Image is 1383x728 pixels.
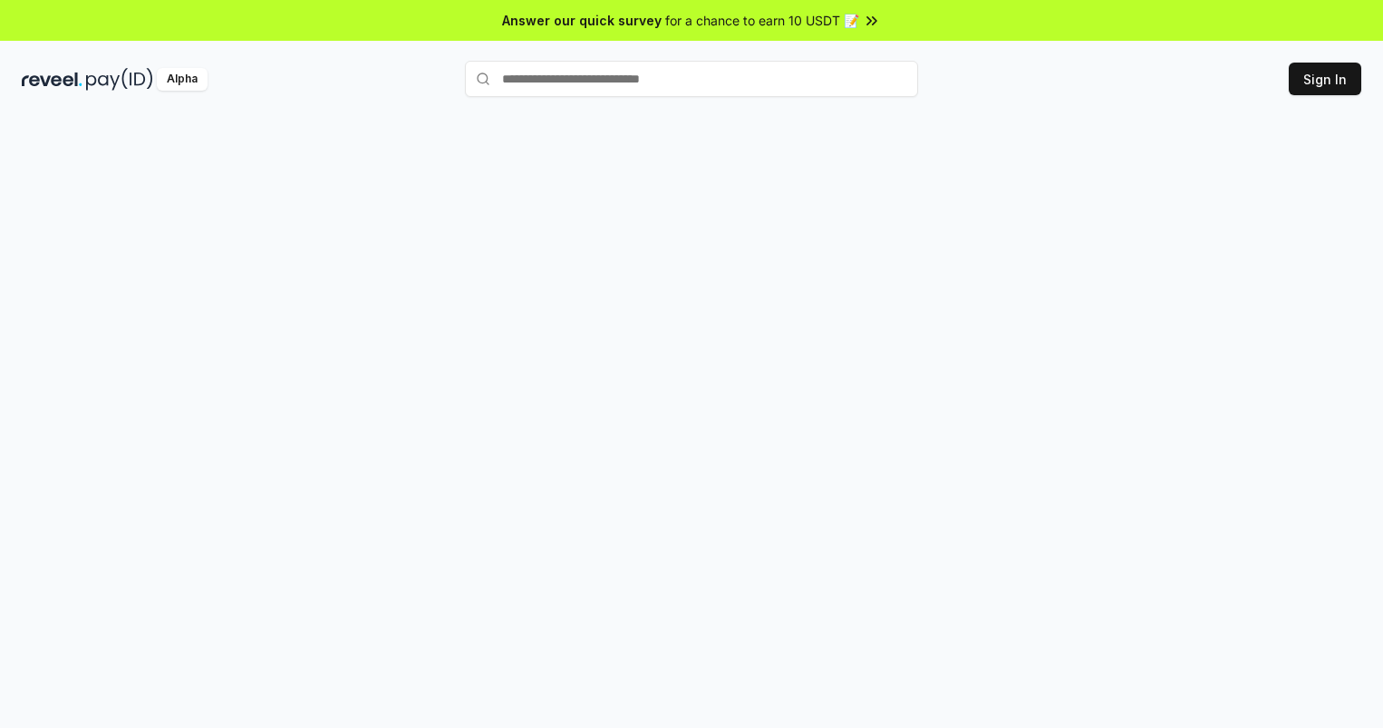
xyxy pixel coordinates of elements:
div: Alpha [157,68,208,91]
button: Sign In [1289,63,1361,95]
img: reveel_dark [22,68,82,91]
img: pay_id [86,68,153,91]
span: Answer our quick survey [502,11,662,30]
span: for a chance to earn 10 USDT 📝 [665,11,859,30]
